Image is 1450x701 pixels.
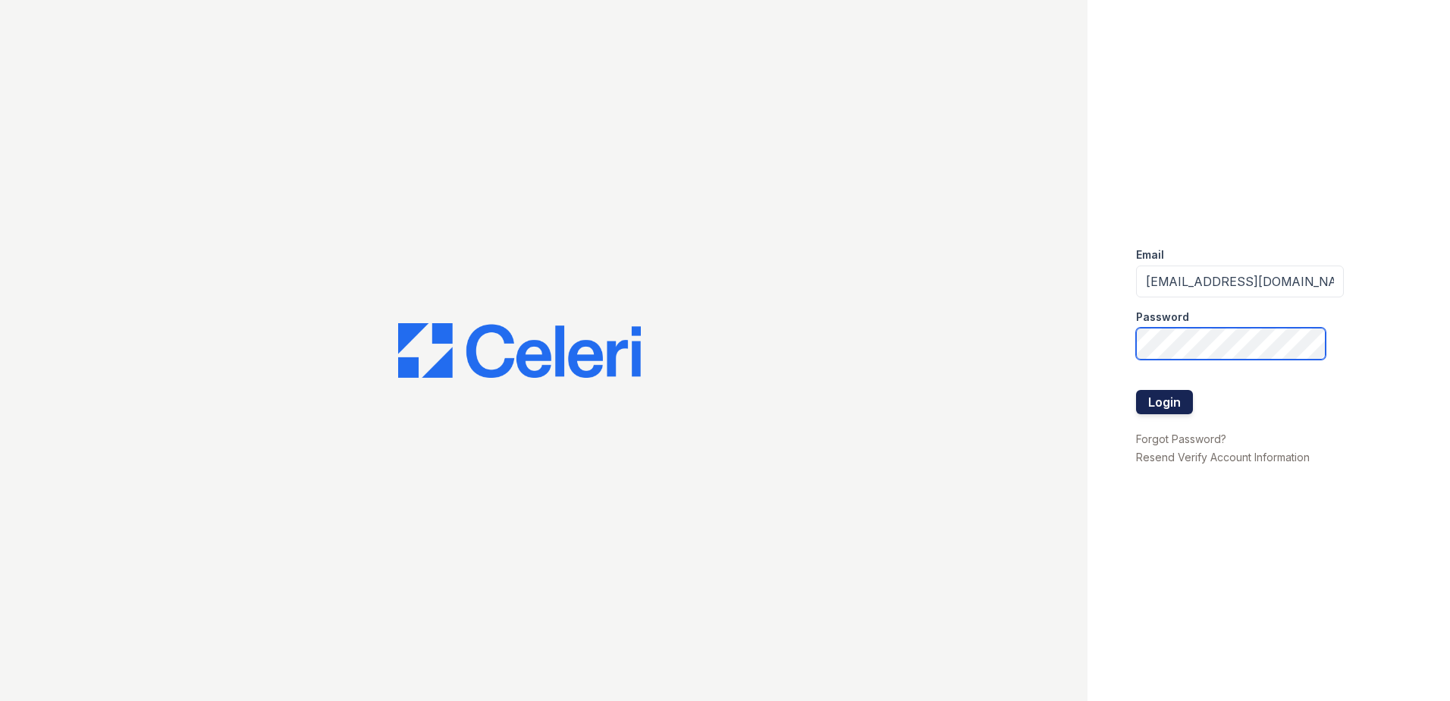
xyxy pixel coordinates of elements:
[398,323,641,378] img: CE_Logo_Blue-a8612792a0a2168367f1c8372b55b34899dd931a85d93a1a3d3e32e68fde9ad4.png
[1136,390,1193,414] button: Login
[1136,432,1226,445] a: Forgot Password?
[1136,451,1310,464] a: Resend Verify Account Information
[1136,310,1189,325] label: Password
[1136,247,1164,262] label: Email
